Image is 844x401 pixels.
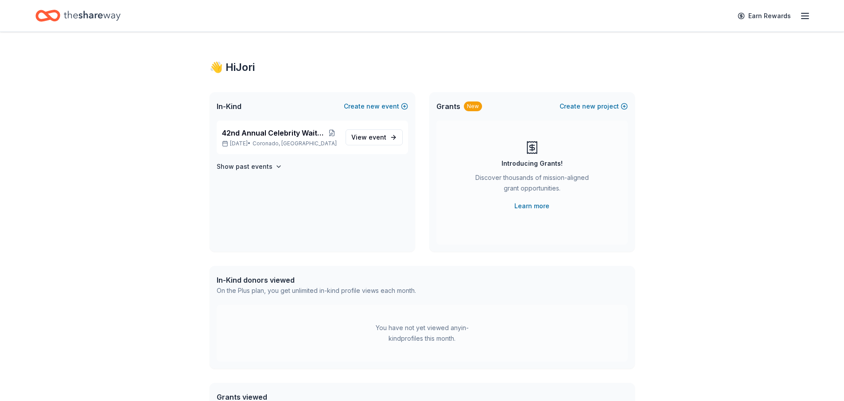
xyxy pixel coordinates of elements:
[514,201,549,211] a: Learn more
[369,133,386,141] span: event
[217,275,416,285] div: In-Kind donors viewed
[35,5,121,26] a: Home
[464,101,482,111] div: New
[732,8,796,24] a: Earn Rewards
[560,101,628,112] button: Createnewproject
[502,158,563,169] div: Introducing Grants!
[436,101,460,112] span: Grants
[217,101,241,112] span: In-Kind
[222,128,326,138] span: 42nd Annual Celebrity Waiters Luncheon
[344,101,408,112] button: Createnewevent
[472,172,592,197] div: Discover thousands of mission-aligned grant opportunities.
[346,129,403,145] a: View event
[367,323,478,344] div: You have not yet viewed any in-kind profiles this month.
[351,132,386,143] span: View
[253,140,337,147] span: Coronado, [GEOGRAPHIC_DATA]
[217,285,416,296] div: On the Plus plan, you get unlimited in-kind profile views each month.
[217,161,272,172] h4: Show past events
[222,140,338,147] p: [DATE] •
[582,101,595,112] span: new
[210,60,635,74] div: 👋 Hi Jori
[217,161,282,172] button: Show past events
[366,101,380,112] span: new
